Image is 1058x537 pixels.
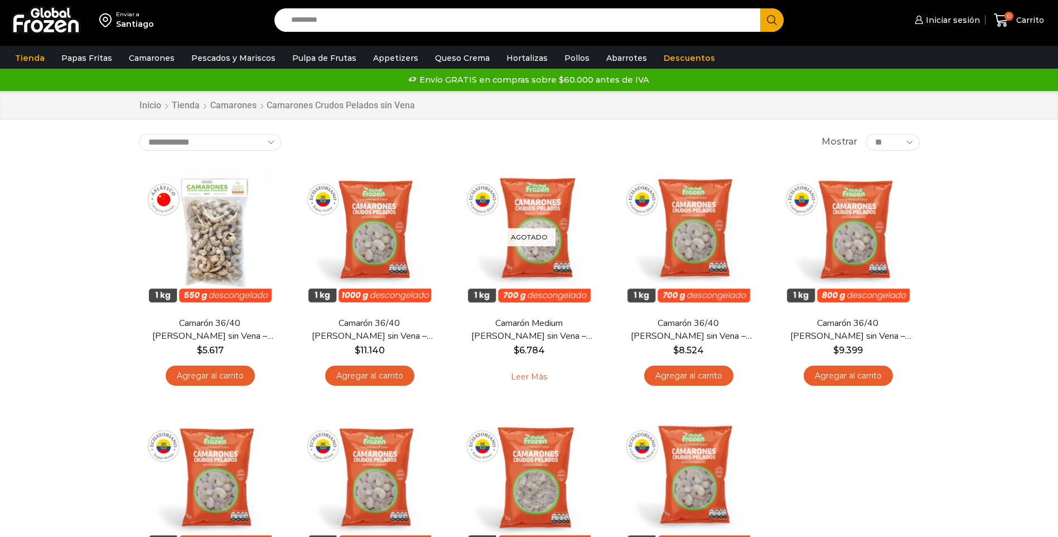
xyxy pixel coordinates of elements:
bdi: 11.140 [355,345,385,356]
a: Tienda [9,47,50,69]
span: $ [673,345,679,356]
a: Camarón 36/40 [PERSON_NAME] sin Vena – Super Prime – Caja 10 kg [305,317,433,343]
span: $ [833,345,839,356]
div: Enviar a [116,11,154,18]
bdi: 8.524 [673,345,704,356]
a: Camarones [123,47,180,69]
a: 0 Carrito [991,7,1047,33]
a: Agregar al carrito: “Camarón 36/40 Crudo Pelado sin Vena - Gold - Caja 10 kg” [804,366,893,386]
select: Pedido de la tienda [139,134,281,151]
a: Camarón Medium [PERSON_NAME] sin Vena – Silver – Caja 10 kg [465,317,593,343]
a: Leé más sobre “Camarón Medium Crudo Pelado sin Vena - Silver - Caja 10 kg” [494,366,564,389]
span: Carrito [1013,15,1044,26]
bdi: 5.617 [197,345,224,356]
a: Camarón 36/40 [PERSON_NAME] sin Vena – Silver – Caja 10 kg [624,317,752,343]
a: Camarón 36/40 [PERSON_NAME] sin Vena – Bronze – Caja 10 kg [146,317,274,343]
a: Queso Crema [429,47,495,69]
span: $ [514,345,519,356]
a: Descuentos [658,47,721,69]
span: $ [355,345,360,356]
a: Iniciar sesión [912,9,980,31]
a: Pulpa de Frutas [287,47,362,69]
button: Search button [760,8,784,32]
a: Pescados y Mariscos [186,47,281,69]
div: Santiago [116,18,154,30]
a: Agregar al carrito: “Camarón 36/40 Crudo Pelado sin Vena - Silver - Caja 10 kg” [644,366,733,386]
a: Abarrotes [601,47,653,69]
bdi: 9.399 [833,345,863,356]
a: Hortalizas [501,47,553,69]
nav: Breadcrumb [139,99,415,112]
a: Appetizers [368,47,424,69]
a: Camarones [210,99,257,112]
a: Agregar al carrito: “Camarón 36/40 Crudo Pelado sin Vena - Super Prime - Caja 10 kg” [325,366,414,386]
a: Inicio [139,99,162,112]
bdi: 6.784 [514,345,545,356]
span: Iniciar sesión [923,15,980,26]
a: Camarón 36/40 [PERSON_NAME] sin Vena – Gold – Caja 10 kg [784,317,912,343]
a: Agregar al carrito: “Camarón 36/40 Crudo Pelado sin Vena - Bronze - Caja 10 kg” [166,366,255,386]
a: Pollos [559,47,595,69]
img: address-field-icon.svg [99,11,116,30]
h1: Camarones Crudos Pelados sin Vena [267,100,415,111]
span: Mostrar [822,136,857,148]
a: Papas Fritas [56,47,118,69]
p: Agotado [503,228,555,246]
span: 0 [1004,12,1013,21]
a: Tienda [171,99,200,112]
span: $ [197,345,202,356]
